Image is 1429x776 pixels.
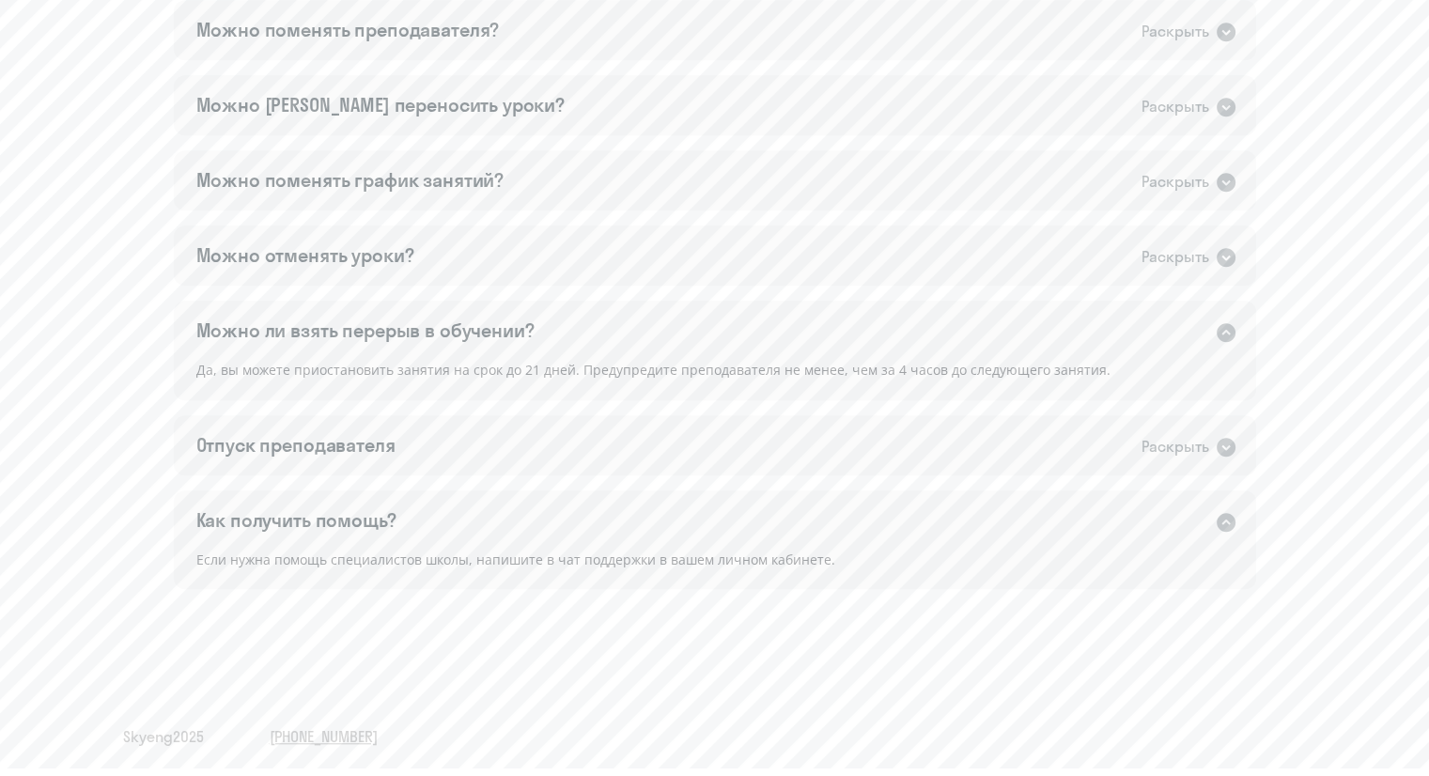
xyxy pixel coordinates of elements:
div: Да, вы можете приостановить занятия на срок до 21 дней. Предупредите преподавателя не менее, чем ... [174,359,1256,400]
div: Можно ли взять перерыв в обучении? [196,318,535,344]
div: Если нужна помощь специалистов школы, напишите в чат поддержки в вашем личном кабинете. [174,549,1256,590]
div: Можно отменять уроки? [196,242,414,269]
a: [PHONE_NUMBER] [270,726,378,747]
div: Раскрыть [1142,20,1209,43]
div: Можно поменять преподавателя? [196,17,500,43]
div: Можно поменять график занятий? [196,167,505,194]
div: Отпуск преподавателя [196,432,396,458]
div: Раскрыть [1142,170,1209,194]
div: Как получить помощь? [196,507,396,534]
div: Раскрыть [1142,95,1209,118]
span: Skyeng 2025 [123,726,204,747]
div: Можно [PERSON_NAME] переносить уроки? [196,92,565,118]
div: Раскрыть [1142,245,1209,269]
div: Раскрыть [1142,435,1209,458]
